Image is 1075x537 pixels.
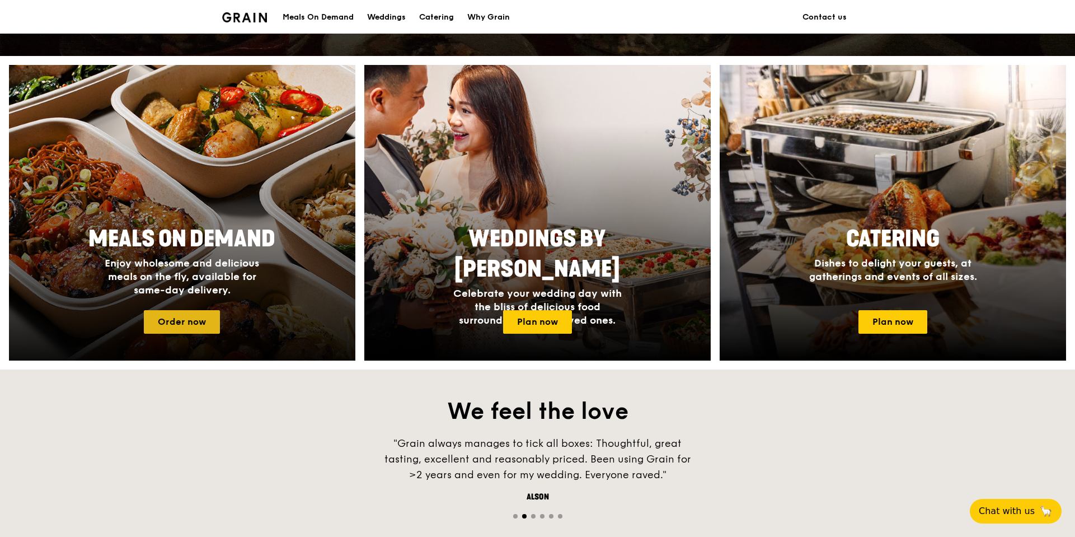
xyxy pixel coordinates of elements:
[1039,505,1053,518] span: 🦙
[367,1,406,34] div: Weddings
[809,257,977,283] span: Dishes to delight your guests, at gatherings and events of all sizes.
[364,65,711,361] a: Weddings by [PERSON_NAME]Celebrate your wedding day with the bliss of delicious food surrounded b...
[846,226,940,253] span: Catering
[360,1,412,34] a: Weddings
[558,514,562,519] span: Go to slide 6
[720,65,1066,361] a: CateringDishes to delight your guests, at gatherings and events of all sizes.Plan now
[454,226,620,283] span: Weddings by [PERSON_NAME]
[467,1,510,34] div: Why Grain
[222,12,267,22] img: Grain
[105,257,259,296] span: Enjoy wholesome and delicious meals on the fly, available for same-day delivery.
[549,514,553,519] span: Go to slide 5
[503,310,572,334] a: Plan now
[9,65,355,361] a: Meals On DemandEnjoy wholesome and delicious meals on the fly, available for same-day delivery.Or...
[970,499,1062,524] button: Chat with us🦙
[144,310,220,334] a: Order now
[412,1,461,34] a: Catering
[364,65,711,361] img: weddings-card.4f3003b8.jpg
[522,514,527,519] span: Go to slide 2
[461,1,517,34] a: Why Grain
[370,436,706,483] div: "Grain always manages to tick all boxes: Thoughtful, great tasting, excellent and reasonably pric...
[540,514,544,519] span: Go to slide 4
[979,505,1035,518] span: Chat with us
[88,226,275,253] span: Meals On Demand
[453,287,622,326] span: Celebrate your wedding day with the bliss of delicious food surrounded by your loved ones.
[858,310,927,334] a: Plan now
[796,1,853,34] a: Contact us
[283,1,354,34] div: Meals On Demand
[531,514,536,519] span: Go to slide 3
[419,1,454,34] div: Catering
[370,492,706,503] div: Alson
[720,65,1066,361] img: catering-card.e1cfaf3e.jpg
[513,514,518,519] span: Go to slide 1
